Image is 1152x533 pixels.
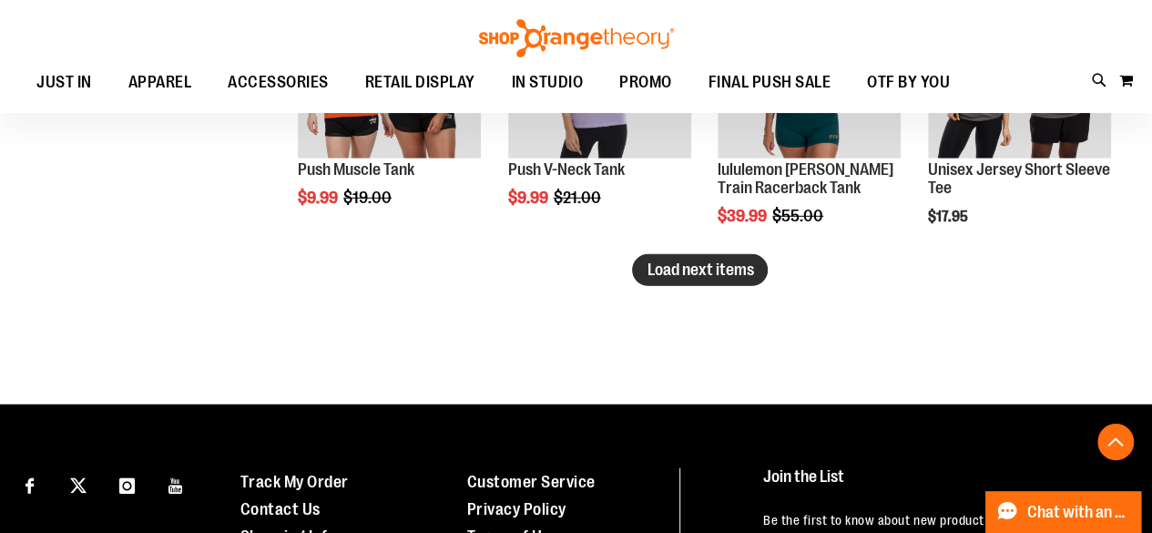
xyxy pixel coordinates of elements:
[110,62,210,103] a: APPAREL
[647,261,753,279] span: Load next items
[928,160,1110,197] a: Unisex Jersey Short Sleeve Tee
[1027,504,1130,521] span: Chat with an Expert
[467,473,596,491] a: Customer Service
[508,189,551,207] span: $9.99
[240,473,349,491] a: Track My Order
[36,62,92,103] span: JUST IN
[128,62,192,103] span: APPAREL
[867,62,950,103] span: OTF BY YOU
[240,500,321,518] a: Contact Us
[928,209,971,225] span: $17.95
[709,62,831,103] span: FINAL PUSH SALE
[343,189,394,207] span: $19.00
[467,500,566,518] a: Privacy Policy
[554,189,604,207] span: $21.00
[718,160,893,197] a: lululemon [PERSON_NAME] Train Racerback Tank
[718,207,770,225] span: $39.99
[209,62,347,104] a: ACCESSORIES
[1097,424,1134,460] button: Back To Top
[160,468,192,500] a: Visit our Youtube page
[632,254,768,286] button: Load next items
[772,207,826,225] span: $55.00
[70,477,87,494] img: Twitter
[298,160,414,179] a: Push Muscle Tank
[601,62,690,104] a: PROMO
[18,62,110,104] a: JUST IN
[512,62,584,103] span: IN STUDIO
[476,19,677,57] img: Shop Orangetheory
[14,468,46,500] a: Visit our Facebook page
[690,62,850,104] a: FINAL PUSH SALE
[228,62,329,103] span: ACCESSORIES
[347,62,494,104] a: RETAIL DISPLAY
[494,62,602,104] a: IN STUDIO
[985,491,1142,533] button: Chat with an Expert
[298,189,341,207] span: $9.99
[849,62,968,104] a: OTF BY YOU
[365,62,475,103] span: RETAIL DISPLAY
[508,160,625,179] a: Push V-Neck Tank
[619,62,672,103] span: PROMO
[63,468,95,500] a: Visit our X page
[111,468,143,500] a: Visit our Instagram page
[763,468,1120,502] h4: Join the List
